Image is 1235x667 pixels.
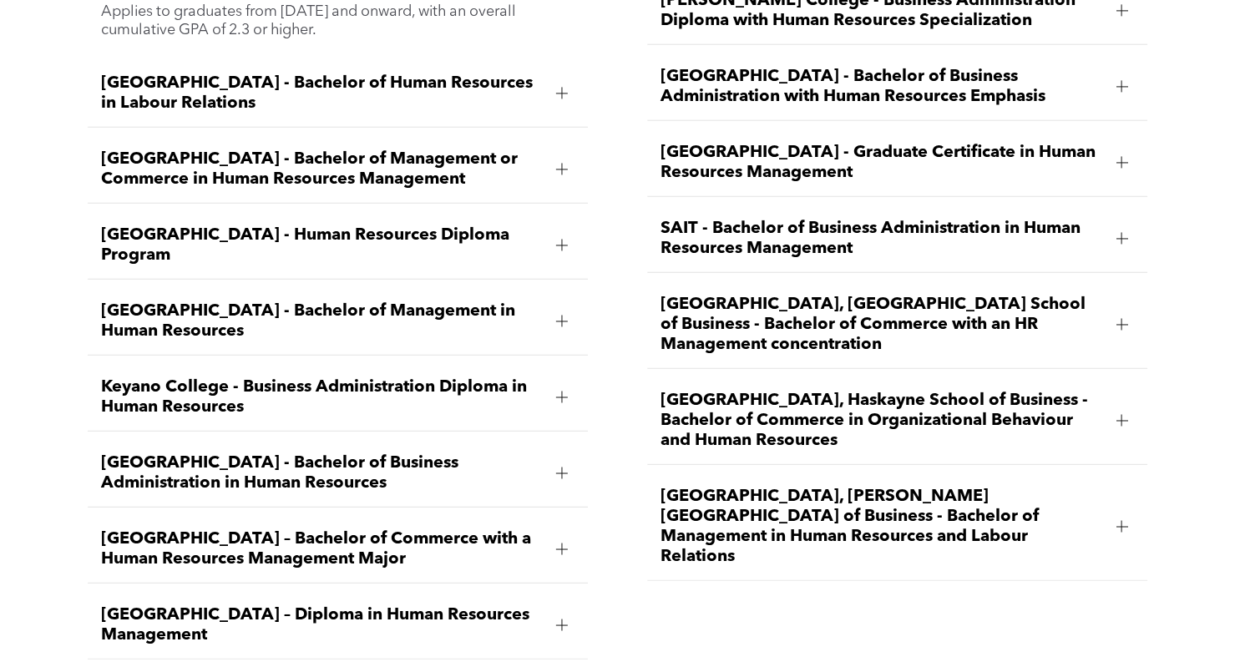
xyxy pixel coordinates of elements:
span: [GEOGRAPHIC_DATA] - Bachelor of Management or Commerce in Human Resources Management [101,149,543,189]
span: [GEOGRAPHIC_DATA], [PERSON_NAME][GEOGRAPHIC_DATA] of Business - Bachelor of Management in Human R... [661,487,1102,567]
span: [GEOGRAPHIC_DATA] – Bachelor of Commerce with a Human Resources Management Major [101,529,543,569]
span: [GEOGRAPHIC_DATA] - Bachelor of Business Administration in Human Resources [101,453,543,493]
span: [GEOGRAPHIC_DATA] - Human Resources Diploma Program [101,225,543,265]
span: [GEOGRAPHIC_DATA], Haskayne School of Business - Bachelor of Commerce in Organizational Behaviour... [661,391,1102,451]
span: Keyano College - Business Administration Diploma in Human Resources [101,377,543,417]
span: [GEOGRAPHIC_DATA], [GEOGRAPHIC_DATA] School of Business - Bachelor of Commerce with an HR Managem... [661,295,1102,355]
span: [GEOGRAPHIC_DATA] - Bachelor of Business Administration with Human Resources Emphasis [661,67,1102,107]
span: [GEOGRAPHIC_DATA] - Bachelor of Human Resources in Labour Relations [101,73,543,114]
span: [GEOGRAPHIC_DATA] - Bachelor of Management in Human Resources [101,301,543,341]
span: [GEOGRAPHIC_DATA] - Graduate Certificate in Human Resources Management [661,143,1102,183]
span: [GEOGRAPHIC_DATA] – Diploma in Human Resources Management [101,605,543,645]
p: Applies to graduates from [DATE] and onward, with an overall cumulative GPA of 2.3 or higher. [101,3,574,39]
span: SAIT - Bachelor of Business Administration in Human Resources Management [661,219,1102,259]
